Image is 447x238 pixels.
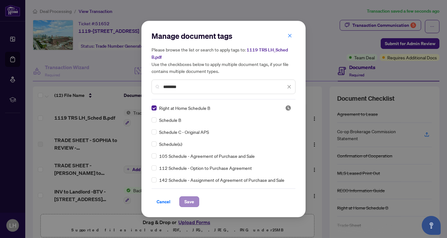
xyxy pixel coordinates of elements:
[184,197,194,207] span: Save
[287,85,291,89] span: close
[422,216,441,235] button: Open asap
[152,196,176,207] button: Cancel
[152,46,295,74] h5: Please browse the list or search to apply tags to: Use the checkboxes below to apply multiple doc...
[285,105,291,111] img: status
[285,105,291,111] span: Pending Review
[159,104,210,111] span: Right at Home Schedule B
[159,176,284,183] span: 142 Schedule - Assignment of Agreement of Purchase and Sale
[159,128,209,135] span: Schedule C - Original APS
[159,152,255,159] span: 105 Schedule - Agreement of Purchase and Sale
[179,196,199,207] button: Save
[157,197,170,207] span: Cancel
[159,140,182,147] span: Schedule(s)
[159,164,252,171] span: 112 Schedule - Option to Purchase Agreement
[159,116,181,123] span: Schedule B
[152,31,295,41] h2: Manage document tags
[288,33,292,38] span: close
